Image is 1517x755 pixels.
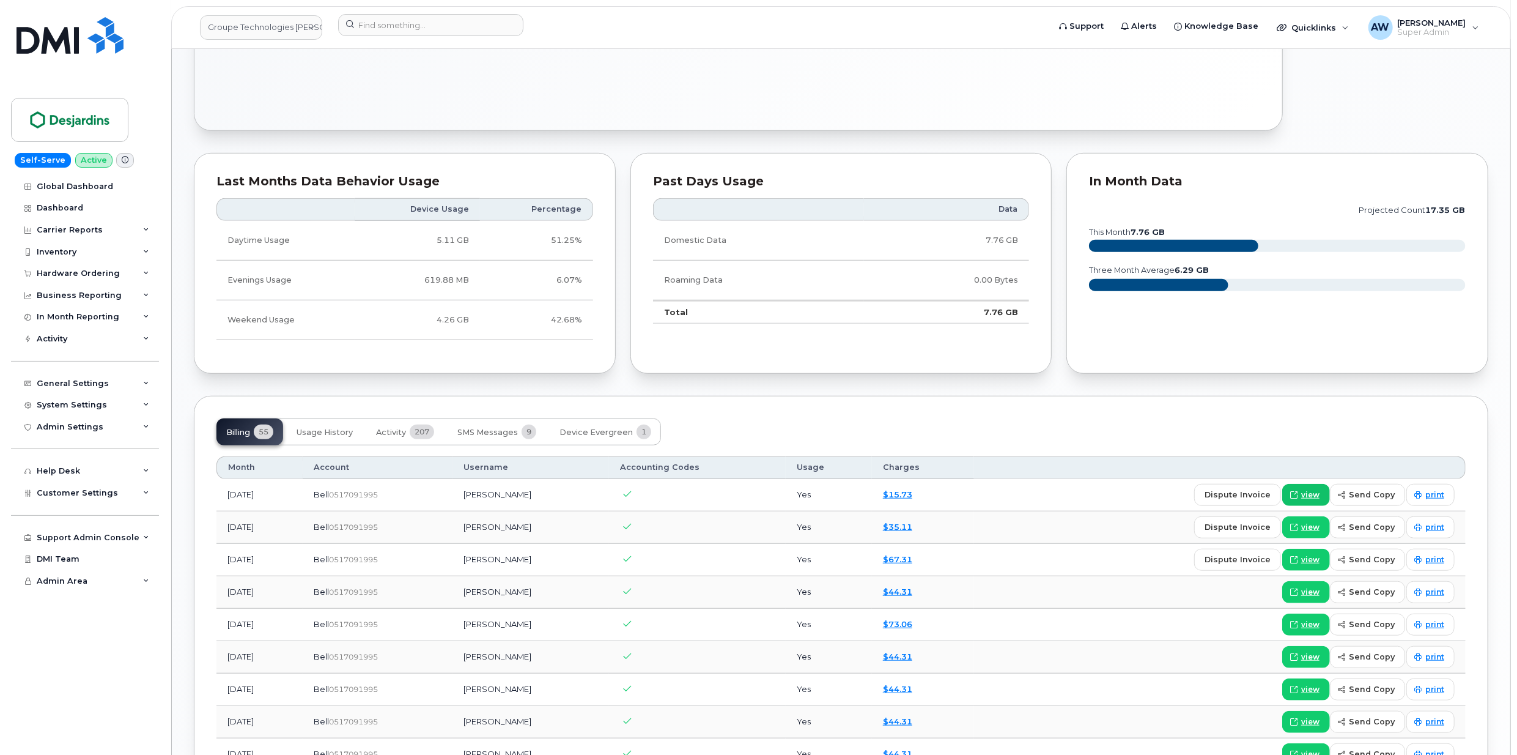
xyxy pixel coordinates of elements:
button: send copy [1330,711,1405,733]
span: 0517091995 [329,555,378,564]
th: Percentage [480,198,593,220]
span: dispute invoice [1205,489,1271,500]
span: Bell [314,652,329,661]
span: AW [1371,20,1390,35]
span: send copy [1349,619,1395,630]
span: print [1425,522,1444,533]
th: Month [216,456,303,478]
span: print [1425,619,1444,630]
a: print [1406,646,1455,668]
span: Bell [314,716,329,726]
td: [DATE] [216,479,303,511]
a: $35.11 [883,522,912,532]
td: [PERSON_NAME] [452,544,609,576]
button: send copy [1330,614,1405,636]
button: dispute invoice [1194,516,1281,538]
div: Last Months Data Behavior Usage [216,176,593,188]
span: Knowledge Base [1184,20,1258,32]
td: [DATE] [216,511,303,544]
td: 0.00 Bytes [864,261,1029,300]
span: 0517091995 [329,587,378,597]
span: 0517091995 [329,685,378,694]
button: dispute invoice [1194,484,1281,506]
a: view [1282,516,1330,538]
span: send copy [1349,716,1395,727]
a: view [1282,711,1330,733]
a: view [1282,614,1330,636]
div: Past Days Usage [653,176,1030,188]
td: Yes [786,544,872,576]
div: Alyssa Wagner [1360,15,1488,40]
span: 0517091995 [329,652,378,661]
th: Charges [872,456,974,478]
a: view [1282,581,1330,603]
td: Yes [786,706,872,738]
span: Bell [314,489,329,499]
span: view [1301,489,1320,500]
button: send copy [1330,484,1405,506]
span: 0517091995 [329,717,378,726]
button: send copy [1330,516,1405,538]
td: [DATE] [216,576,303,609]
a: view [1282,646,1330,668]
a: $44.31 [883,716,912,726]
th: Data [864,198,1029,220]
th: Device Usage [355,198,480,220]
td: [DATE] [216,674,303,706]
td: [DATE] [216,706,303,738]
td: [PERSON_NAME] [452,511,609,544]
tr: Friday from 6:00pm to Monday 8:00am [216,300,593,340]
span: Activity [376,428,406,437]
div: In Month Data [1089,176,1466,188]
td: Yes [786,674,872,706]
a: Alerts [1112,14,1165,39]
a: $67.31 [883,554,912,564]
span: view [1301,522,1320,533]
td: [DATE] [216,609,303,641]
span: Usage History [297,428,353,437]
span: 9 [522,425,536,439]
a: print [1406,614,1455,636]
td: Roaming Data [653,261,864,300]
td: Yes [786,511,872,544]
th: Account [303,456,452,478]
td: 5.11 GB [355,221,480,261]
span: 0517091995 [329,620,378,629]
span: 0517091995 [329,490,378,499]
a: Groupe Technologies Desjardins [200,15,322,40]
span: Alerts [1131,20,1157,32]
th: Accounting Codes [609,456,786,478]
button: send copy [1330,679,1405,701]
span: print [1425,554,1444,565]
span: 1 [637,425,651,439]
span: send copy [1349,489,1395,500]
td: Yes [786,479,872,511]
td: [PERSON_NAME] [452,641,609,674]
span: send copy [1349,586,1395,598]
td: Weekend Usage [216,300,355,340]
div: Quicklinks [1268,15,1357,40]
a: $44.31 [883,652,912,661]
a: view [1282,679,1330,701]
td: Total [653,300,864,324]
td: Yes [786,576,872,609]
a: $15.73 [883,489,912,499]
a: Support [1050,14,1112,39]
span: dispute invoice [1205,554,1271,565]
tspan: 7.76 GB [1131,228,1165,237]
span: Bell [314,522,329,532]
td: 4.26 GB [355,300,480,340]
a: view [1282,549,1330,571]
span: Support [1069,20,1104,32]
tspan: 17.35 GB [1426,206,1466,215]
a: print [1406,711,1455,733]
span: send copy [1349,521,1395,533]
span: Bell [314,619,329,629]
td: [PERSON_NAME] [452,674,609,706]
span: [PERSON_NAME] [1398,18,1466,28]
a: $73.06 [883,619,912,629]
a: $44.31 [883,587,912,597]
span: print [1425,489,1444,500]
td: 6.07% [480,261,593,300]
button: send copy [1330,646,1405,668]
